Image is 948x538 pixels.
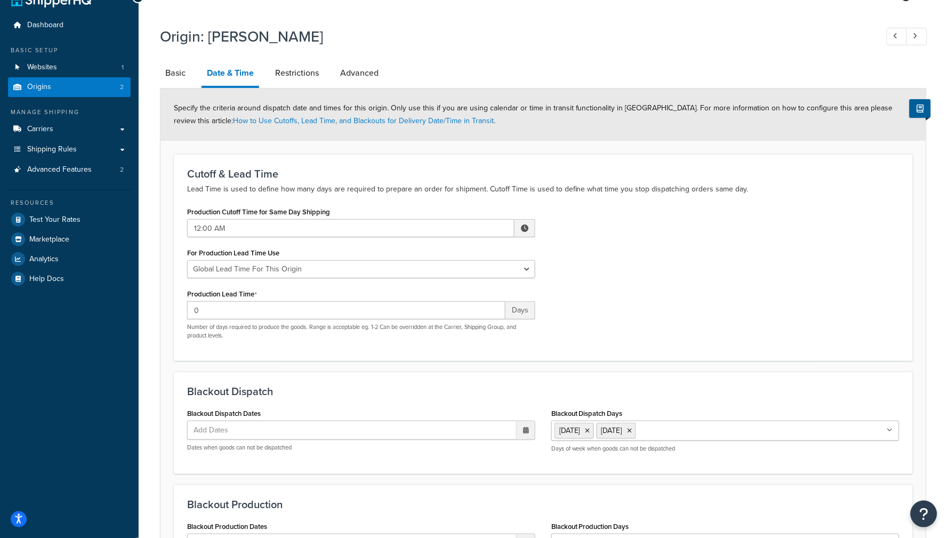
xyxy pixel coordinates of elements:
button: Show Help Docs [910,99,931,118]
span: Shipping Rules [27,145,77,154]
span: 2 [120,83,124,92]
p: Days of week when goods can not be dispatched [551,445,899,453]
label: Blackout Production Dates [187,523,267,531]
a: Websites1 [8,58,131,77]
li: Websites [8,58,131,77]
a: Origins2 [8,77,131,97]
a: Advanced [335,60,384,86]
span: Specify the criteria around dispatch date and times for this origin. Only use this if you are usi... [174,102,893,126]
label: Blackout Production Days [551,523,629,531]
a: Date & Time [202,60,259,88]
div: Manage Shipping [8,108,131,117]
a: Analytics [8,250,131,269]
a: Previous Record [887,28,907,45]
span: Dashboard [27,21,63,30]
label: Production Lead Time [187,290,257,299]
span: Test Your Rates [29,215,81,224]
h3: Cutoff & Lead Time [187,168,899,180]
a: Help Docs [8,269,131,288]
span: [DATE] [601,425,622,436]
a: How to Use Cutoffs, Lead Time, and Blackouts for Delivery Date/Time in Transit [233,115,494,126]
span: Advanced Features [27,165,92,174]
div: Basic Setup [8,46,131,55]
a: Restrictions [270,60,324,86]
p: Dates when goods can not be dispatched [187,444,535,452]
a: Dashboard [8,15,131,35]
a: Marketplace [8,230,131,249]
span: Websites [27,63,57,72]
li: Advanced Features [8,160,131,180]
span: Days [505,301,535,319]
label: Blackout Dispatch Days [551,409,623,417]
button: Open Resource Center [911,501,937,527]
span: Analytics [29,255,59,264]
div: Resources [8,198,131,207]
a: Test Your Rates [8,210,131,229]
span: Marketplace [29,235,69,244]
a: Next Record [906,28,927,45]
span: Carriers [27,125,53,134]
li: Origins [8,77,131,97]
label: For Production Lead Time Use [187,249,279,257]
span: [DATE] [559,425,580,436]
span: Help Docs [29,275,64,284]
h1: Origin: [PERSON_NAME] [160,26,867,47]
span: 1 [122,63,124,72]
a: Shipping Rules [8,140,131,159]
span: Add Dates [190,421,242,439]
h3: Blackout Production [187,499,899,510]
h3: Blackout Dispatch [187,386,899,397]
a: Carriers [8,119,131,139]
span: Origins [27,83,51,92]
span: 2 [120,165,124,174]
a: Basic [160,60,191,86]
a: Advanced Features2 [8,160,131,180]
p: Lead Time is used to define how many days are required to prepare an order for shipment. Cutoff T... [187,183,899,196]
label: Production Cutoff Time for Same Day Shipping [187,208,330,216]
label: Blackout Dispatch Dates [187,409,261,417]
p: Number of days required to produce the goods. Range is acceptable eg. 1-2 Can be overridden at th... [187,323,535,340]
